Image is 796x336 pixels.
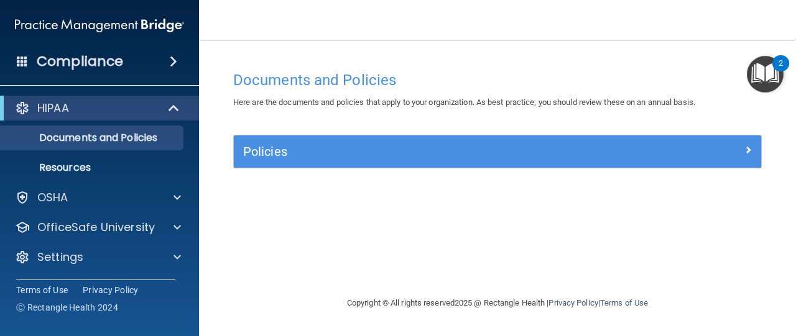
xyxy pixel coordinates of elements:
[15,220,181,235] a: OfficeSafe University
[16,301,118,314] span: Ⓒ Rectangle Health 2024
[243,145,620,158] h5: Policies
[16,284,68,296] a: Terms of Use
[15,101,180,116] a: HIPAA
[271,283,724,323] div: Copyright © All rights reserved 2025 @ Rectangle Health | |
[15,13,184,38] img: PMB logo
[37,220,155,235] p: OfficeSafe University
[600,298,648,307] a: Terms of Use
[37,53,123,70] h4: Compliance
[37,250,83,265] p: Settings
[233,98,695,107] span: Here are the documents and policies that apply to your organization. As best practice, you should...
[243,142,752,161] a: Policies
[8,161,178,174] p: Resources
[779,63,783,79] div: 2
[233,72,762,88] h4: Documents and Policies
[15,190,181,205] a: OSHA
[15,250,181,265] a: Settings
[37,101,69,116] p: HIPAA
[548,298,598,307] a: Privacy Policy
[747,56,784,93] button: Open Resource Center, 2 new notifications
[8,132,178,144] p: Documents and Policies
[83,284,139,296] a: Privacy Policy
[37,190,68,205] p: OSHA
